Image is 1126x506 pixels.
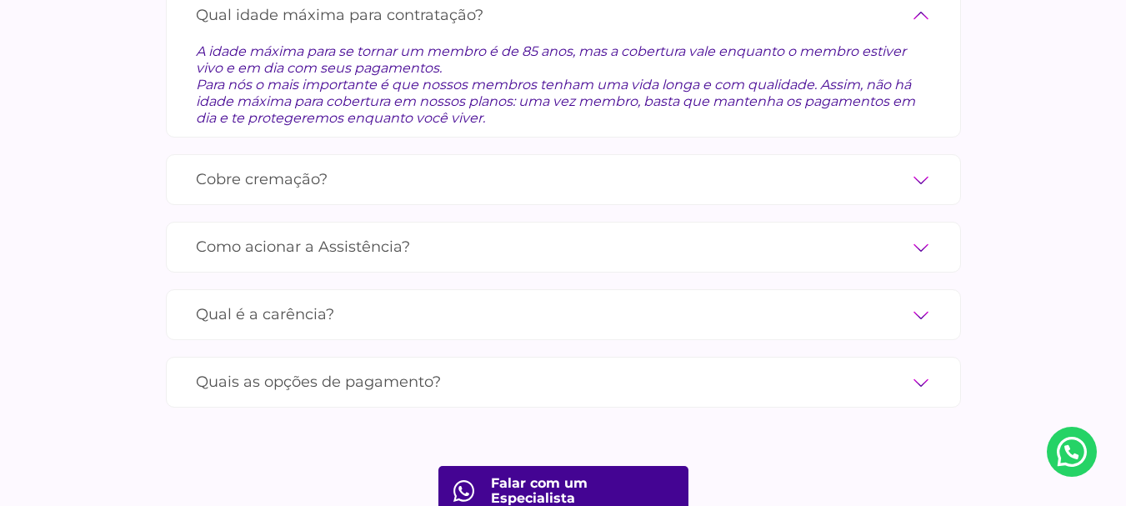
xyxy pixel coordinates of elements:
label: Como acionar a Assistência? [196,233,931,262]
a: Nosso Whatsapp [1047,427,1097,477]
div: A idade máxima para se tornar um membro é de 85 anos, mas a cobertura vale enquanto o membro esti... [196,30,931,127]
label: Qual é a carência? [196,300,931,329]
img: fale com consultor [453,480,474,502]
label: Cobre cremação? [196,165,931,194]
label: Qual idade máxima para contratação? [196,1,931,30]
label: Quais as opções de pagamento? [196,368,931,397]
